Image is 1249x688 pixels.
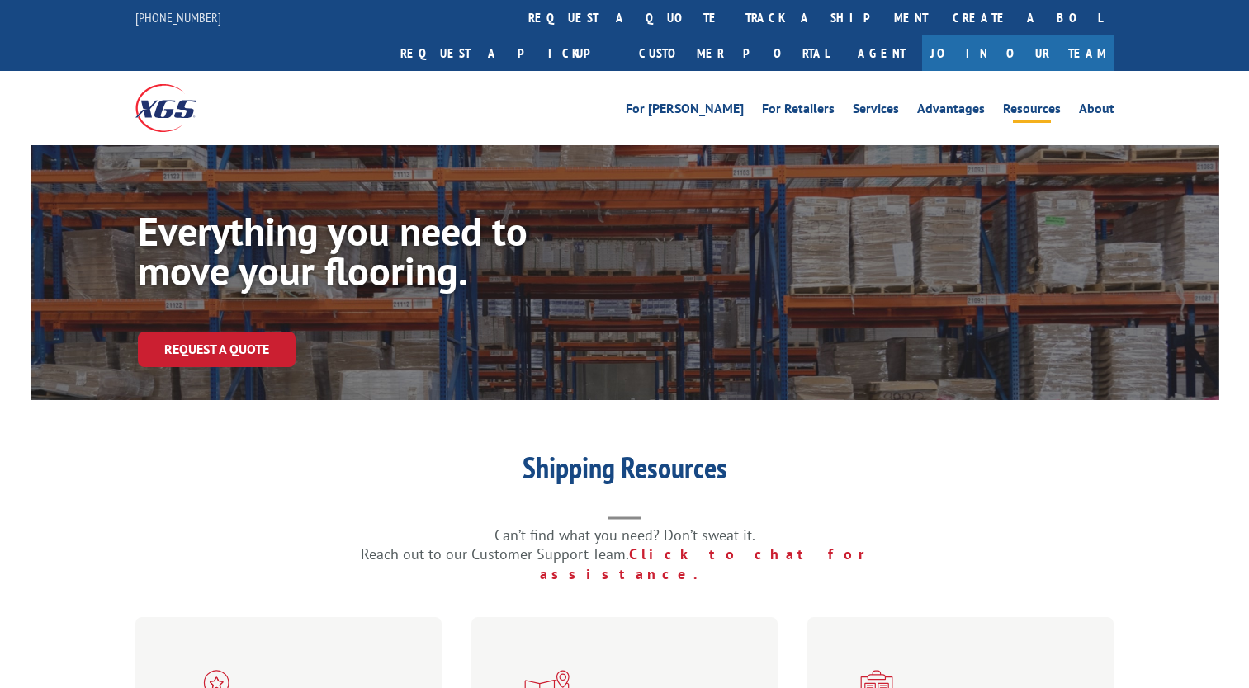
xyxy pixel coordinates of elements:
[626,102,744,120] a: For [PERSON_NAME]
[138,211,633,299] h1: Everything you need to move your flooring.
[540,544,888,583] a: Click to chat for assistance.
[295,525,955,584] p: Can’t find what you need? Don’t sweat it. Reach out to our Customer Support Team.
[1003,102,1061,120] a: Resources
[388,35,627,71] a: Request a pickup
[922,35,1114,71] a: Join Our Team
[295,453,955,491] h1: Shipping Resources
[841,35,922,71] a: Agent
[917,102,985,120] a: Advantages
[627,35,841,71] a: Customer Portal
[853,102,899,120] a: Services
[135,9,221,26] a: [PHONE_NUMBER]
[762,102,835,120] a: For Retailers
[138,332,296,367] a: Request a Quote
[1079,102,1114,120] a: About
